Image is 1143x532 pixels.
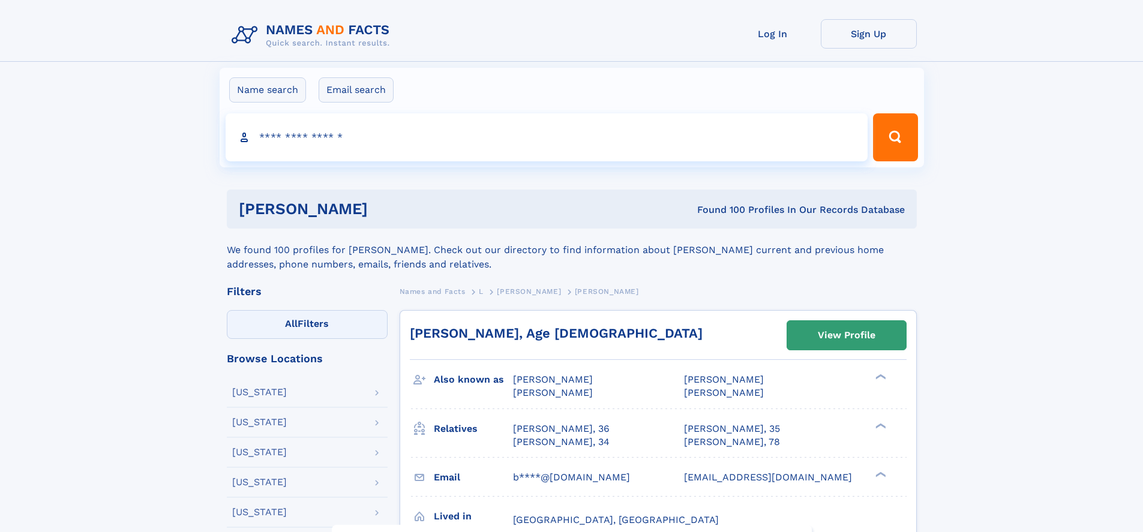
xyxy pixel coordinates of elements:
div: [US_STATE] [232,447,287,457]
div: [US_STATE] [232,387,287,397]
div: [US_STATE] [232,417,287,427]
h1: [PERSON_NAME] [239,202,533,217]
div: Browse Locations [227,353,388,364]
a: View Profile [787,321,906,350]
div: ❯ [872,422,887,429]
a: Sign Up [821,19,917,49]
a: [PERSON_NAME], 78 [684,435,780,449]
label: Name search [229,77,306,103]
div: [US_STATE] [232,477,287,487]
a: [PERSON_NAME], 34 [513,435,610,449]
span: [EMAIL_ADDRESS][DOMAIN_NAME] [684,471,852,483]
a: [PERSON_NAME], 36 [513,422,610,435]
span: [PERSON_NAME] [684,387,764,398]
a: [PERSON_NAME] [497,284,561,299]
h3: Lived in [434,506,513,527]
span: [PERSON_NAME] [684,374,764,385]
div: Found 100 Profiles In Our Records Database [532,203,905,217]
img: Logo Names and Facts [227,19,400,52]
div: Filters [227,286,388,297]
label: Email search [319,77,394,103]
div: View Profile [818,321,875,349]
span: [PERSON_NAME] [513,387,593,398]
a: L [479,284,484,299]
div: We found 100 profiles for [PERSON_NAME]. Check out our directory to find information about [PERSO... [227,229,917,272]
span: [PERSON_NAME] [513,374,593,385]
span: All [285,318,298,329]
div: ❯ [872,470,887,478]
span: [PERSON_NAME] [575,287,639,296]
a: [PERSON_NAME], Age [DEMOGRAPHIC_DATA] [410,326,703,341]
a: Log In [725,19,821,49]
h3: Email [434,467,513,488]
button: Search Button [873,113,917,161]
a: Names and Facts [400,284,466,299]
span: [GEOGRAPHIC_DATA], [GEOGRAPHIC_DATA] [513,514,719,525]
label: Filters [227,310,388,339]
div: [US_STATE] [232,507,287,517]
h3: Also known as [434,369,513,390]
div: ❯ [872,373,887,381]
span: [PERSON_NAME] [497,287,561,296]
span: L [479,287,484,296]
a: [PERSON_NAME], 35 [684,422,780,435]
h3: Relatives [434,419,513,439]
input: search input [226,113,868,161]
